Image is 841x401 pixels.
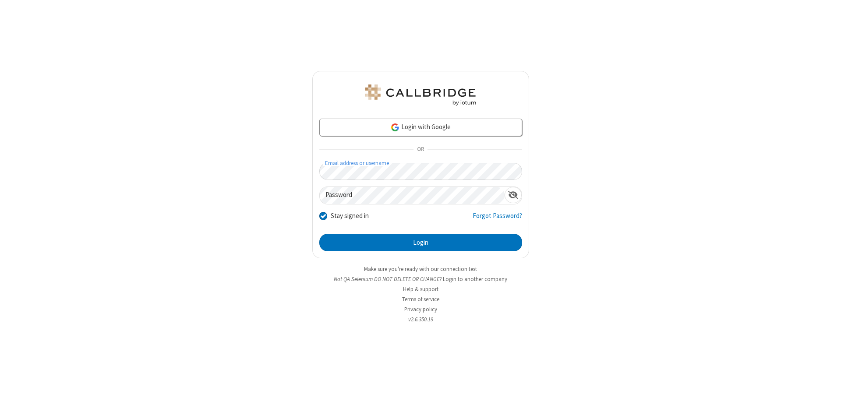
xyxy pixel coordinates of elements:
input: Password [320,187,505,204]
button: Login to another company [443,275,507,283]
a: Terms of service [402,295,439,303]
a: Make sure you're ready with our connection test [364,265,477,273]
input: Email address or username [319,163,522,180]
a: Help & support [403,285,438,293]
a: Forgot Password? [473,211,522,228]
div: Show password [505,187,522,203]
li: v2.6.350.19 [312,315,529,324]
img: google-icon.png [390,123,400,132]
img: QA Selenium DO NOT DELETE OR CHANGE [364,84,477,106]
label: Stay signed in [331,211,369,221]
li: Not QA Selenium DO NOT DELETE OR CHANGE? [312,275,529,283]
button: Login [319,234,522,251]
span: OR [413,144,428,156]
a: Login with Google [319,119,522,136]
a: Privacy policy [404,306,437,313]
